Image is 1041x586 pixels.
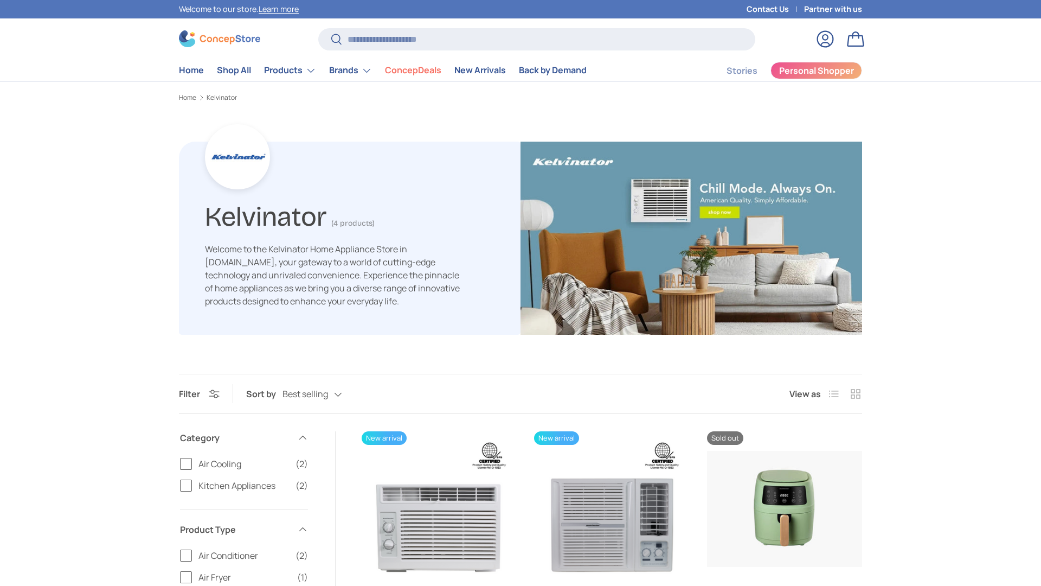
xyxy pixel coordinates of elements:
span: View as [789,387,821,400]
h1: Kelvinator [205,196,327,233]
a: Products [264,60,316,81]
a: Partner with us [804,3,862,15]
span: (2) [295,479,308,492]
p: Welcome to our store. [179,3,299,15]
span: Air Fryer [198,571,291,584]
a: Shop All [217,60,251,81]
summary: Category [180,418,308,457]
label: Sort by [246,387,282,400]
span: (2) [295,457,308,470]
span: Filter [179,388,200,400]
span: Category [180,431,291,444]
span: New arrival [534,431,579,445]
a: Home [179,94,196,101]
nav: Breadcrumbs [179,93,862,103]
span: Air Cooling [198,457,289,470]
a: Stories [727,60,757,81]
a: Home [179,60,204,81]
button: Best selling [282,385,364,404]
summary: Brands [323,60,378,81]
a: Personal Shopper [770,62,862,79]
span: Personal Shopper [779,66,854,75]
nav: Secondary [701,60,862,81]
a: ConcepDeals [385,60,441,81]
span: (1) [297,571,308,584]
button: Filter [179,388,220,400]
img: ConcepStore [179,30,260,47]
a: New Arrivals [454,60,506,81]
span: Sold out [707,431,743,445]
img: Kelvinator [520,142,862,335]
span: (4 products) [331,219,375,228]
a: Kelvinator [207,94,237,101]
span: Air Conditioner [198,549,289,562]
span: New arrival [362,431,407,445]
span: Kitchen Appliances [198,479,289,492]
span: Product Type [180,523,291,536]
a: Learn more [259,4,299,14]
nav: Primary [179,60,587,81]
p: Welcome to the Kelvinator Home Appliance Store in [DOMAIN_NAME], your gateway to a world of cutti... [205,243,460,308]
span: (2) [295,549,308,562]
a: Brands [329,60,372,81]
span: Best selling [282,389,328,399]
a: Back by Demand [519,60,587,81]
a: Contact Us [747,3,804,15]
summary: Products [258,60,323,81]
summary: Product Type [180,510,308,549]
